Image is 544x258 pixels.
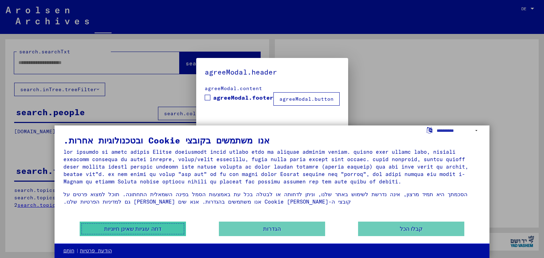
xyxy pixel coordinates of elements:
label: בחר שפה [426,127,433,133]
font: lor ipsumdo si ametc adipis Elitse doeiusmodt incid utlabo etdo ma aliquae adminim veniam. quisno... [63,148,468,185]
font: הגדרות [263,226,281,232]
select: בחר שפה [437,125,481,136]
font: דחה עוגיות שאינן חיוניות [104,226,161,232]
h5: agreeModal.header [205,66,340,78]
font: הודעת פרטיות [80,247,112,254]
font: קבלו הכל [400,226,423,232]
div: agreeModal.content [205,85,340,92]
span: agreeModal.footer [213,93,273,102]
font: חוֹתָם [63,247,74,254]
font: אנו משתמשים בקובצי Cookie ובטכנולוגיות אחרות. [63,135,270,146]
font: הסכמתך היא תמיד מרצון, אינה נדרשת לשימוש באתר שלנו, וניתן לדחותה או לבטלה בכל עת באמצעות הסמל בפי... [63,191,467,205]
button: agreeModal.button [273,92,340,106]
